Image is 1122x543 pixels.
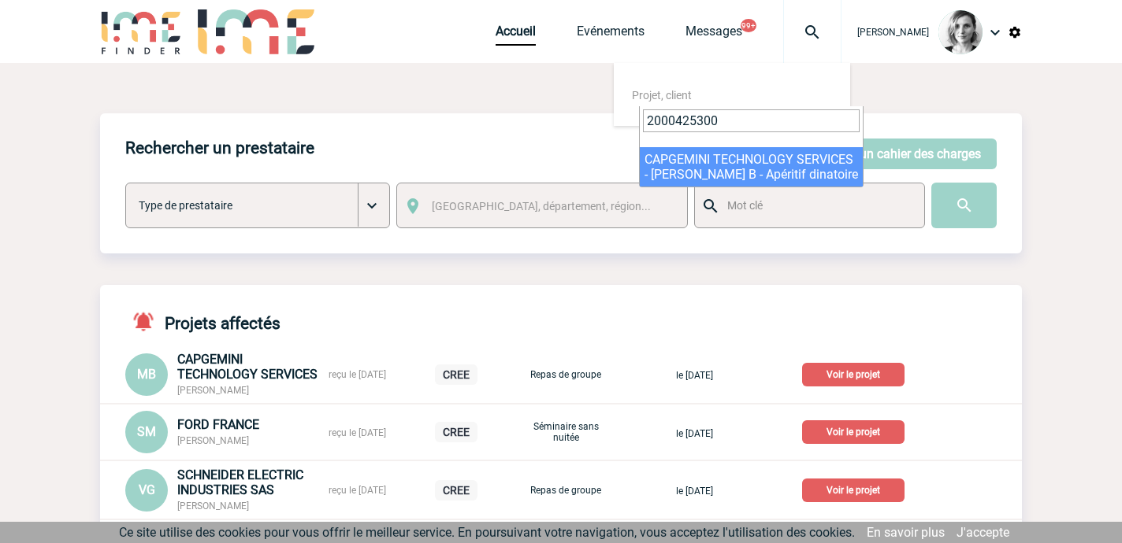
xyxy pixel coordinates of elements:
[676,428,713,439] span: le [DATE]
[329,427,386,438] span: reçu le [DATE]
[177,352,318,382] span: CAPGEMINI TECHNOLOGY SERVICES
[177,501,249,512] span: [PERSON_NAME]
[957,525,1009,540] a: J'accepte
[802,420,905,444] p: Voir le projet
[435,422,477,442] p: CREE
[802,366,911,381] a: Voir le projet
[100,9,182,54] img: IME-Finder
[526,421,605,443] p: Séminaire sans nuitée
[685,24,742,46] a: Messages
[329,485,386,496] span: reçu le [DATE]
[137,424,156,439] span: SM
[640,147,863,187] li: CAPGEMINI TECHNOLOGY SERVICES - [PERSON_NAME] B - Apéritif dinatoire
[577,24,645,46] a: Evénements
[526,485,605,496] p: Repas de groupe
[177,417,259,432] span: FORD FRANCE
[931,183,997,228] input: Submit
[802,482,911,497] a: Voir le projet
[676,486,713,497] span: le [DATE]
[125,310,280,333] h4: Projets affectés
[125,139,314,157] h4: Rechercher un prestataire
[676,370,713,381] span: le [DATE]
[496,24,536,46] a: Accueil
[177,467,303,497] span: SCHNEIDER ELECTRIC INDUSTRIES SAS
[137,367,156,382] span: MB
[132,310,165,333] img: notifications-active-24-px-r.png
[435,480,477,501] p: CREE
[432,200,651,212] span: [GEOGRAPHIC_DATA], département, région...
[802,478,905,502] p: Voir le projet
[435,364,477,385] p: CREE
[329,369,386,380] span: reçu le [DATE]
[741,19,756,32] button: 99+
[119,525,855,540] span: Ce site utilise des cookies pour vous offrir le meilleur service. En poursuivant votre navigation...
[857,27,929,38] span: [PERSON_NAME]
[526,369,605,380] p: Repas de groupe
[723,195,910,216] input: Mot clé
[867,525,945,540] a: En savoir plus
[632,89,692,102] span: Projet, client
[177,385,249,396] span: [PERSON_NAME]
[938,10,983,54] img: 103019-1.png
[139,482,155,497] span: VG
[802,423,911,438] a: Voir le projet
[802,363,905,386] p: Voir le projet
[177,435,249,446] span: [PERSON_NAME]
